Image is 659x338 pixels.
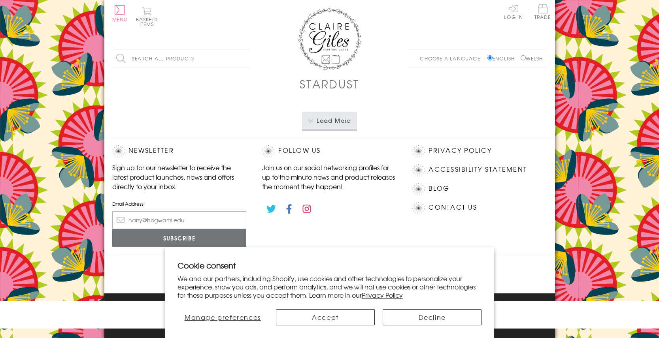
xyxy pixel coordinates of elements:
[504,4,523,19] a: Log In
[300,76,359,92] h1: Stardust
[112,5,128,22] button: Menu
[429,145,491,156] a: Privacy Policy
[112,211,247,229] input: harry@hogwarts.edu
[420,55,486,62] p: Choose a language:
[302,112,357,129] button: Load More
[262,145,397,157] h2: Follow Us
[112,50,251,68] input: Search all products
[429,183,449,194] a: Blog
[487,55,493,60] input: English
[487,55,519,62] label: English
[362,290,403,300] a: Privacy Policy
[112,145,247,157] h2: Newsletter
[136,6,158,26] button: Basket0 items
[298,8,361,70] img: Claire Giles Greetings Cards
[112,16,128,23] span: Menu
[383,309,482,325] button: Decline
[112,200,247,207] label: Email Address
[140,16,158,28] span: 0 items
[177,309,268,325] button: Manage preferences
[429,164,527,175] a: Accessibility Statement
[243,50,251,68] input: Search
[262,163,397,191] p: Join us on our social networking profiles for up to the minute news and product releases the mome...
[177,274,482,299] p: We and our partners, including Shopify, use cookies and other technologies to personalize your ex...
[112,229,247,247] input: Subscribe
[112,163,247,191] p: Sign up for our newsletter to receive the latest product launches, news and offers directly to yo...
[429,202,477,213] a: Contact Us
[521,55,526,60] input: Welsh
[521,55,543,62] label: Welsh
[534,4,551,21] a: Trade
[185,312,261,322] span: Manage preferences
[177,260,482,271] h2: Cookie consent
[534,4,551,19] span: Trade
[276,309,375,325] button: Accept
